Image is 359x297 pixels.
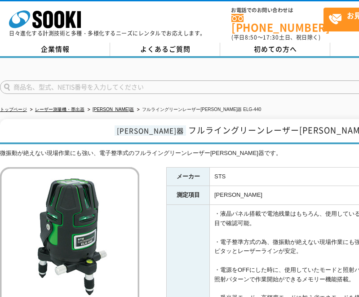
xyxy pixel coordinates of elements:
li: フルライングリーンレーザー[PERSON_NAME]器 ELG-440 [135,105,261,115]
a: [PERSON_NAME]器 [93,107,134,112]
span: お電話でのお問い合わせは [231,8,324,13]
th: メーカー [167,167,210,186]
p: 日々進化する計測技術と多種・多様化するニーズにレンタルでお応えします。 [9,31,206,36]
a: 初めての方へ [220,43,330,56]
th: 測定項目 [167,186,210,205]
span: [PERSON_NAME]器 [115,125,186,136]
span: 初めての方へ [254,44,297,54]
span: 8:50 [245,33,257,41]
span: (平日 ～ 土日、祝日除く) [231,33,320,41]
a: よくあるご質問 [110,43,220,56]
a: レーザー測量機・墨出器 [35,107,84,112]
span: 17:30 [263,33,279,41]
a: [PHONE_NUMBER] [231,14,324,32]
